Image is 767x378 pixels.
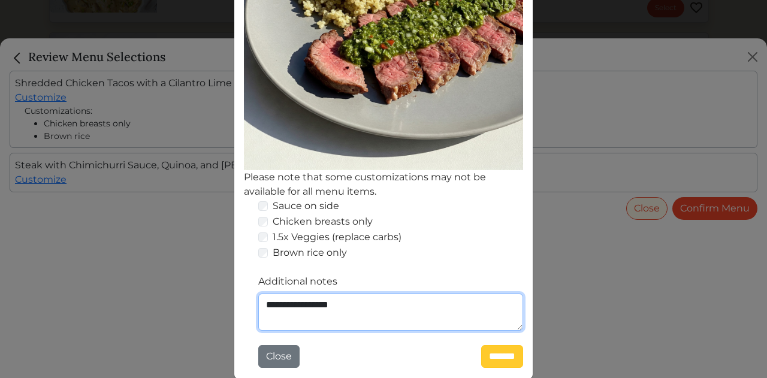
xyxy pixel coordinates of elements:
label: Additional notes [258,274,337,289]
label: 1.5x Veggies (replace carbs) [273,230,401,244]
label: Sauce on side [273,199,339,213]
button: Close [258,345,300,368]
div: Please note that some customizations may not be available for all menu items. [244,170,523,199]
label: Chicken breasts only [273,214,373,229]
label: Brown rice only [273,246,347,260]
